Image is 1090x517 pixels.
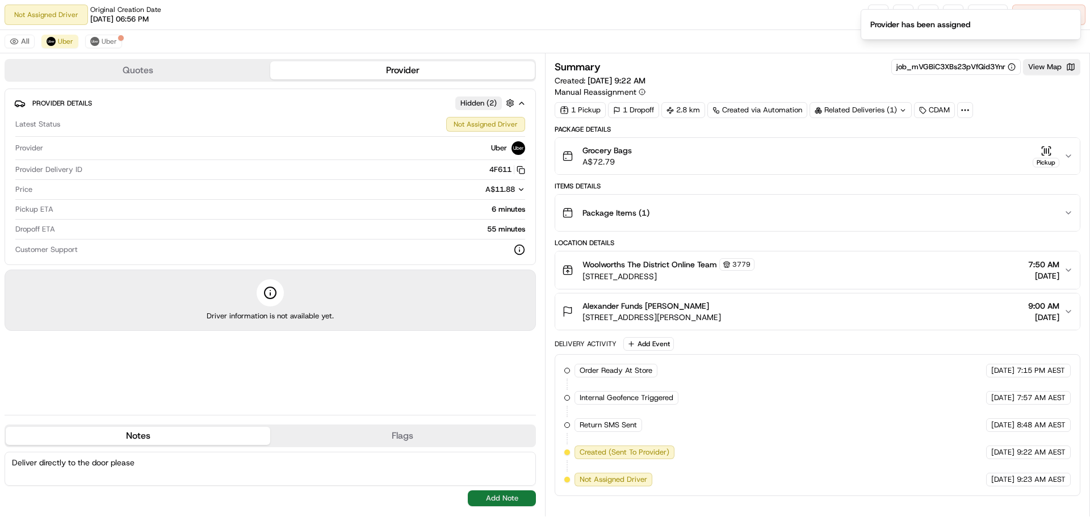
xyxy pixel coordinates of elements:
[732,260,751,269] span: 3779
[47,37,56,46] img: uber-new-logo.jpeg
[914,102,955,118] div: CDAM
[582,259,717,270] span: Woolworths The District Online Team
[460,98,497,108] span: Hidden ( 2 )
[455,96,517,110] button: Hidden (2)
[1017,393,1066,403] span: 7:57 AM AEST
[582,207,649,218] span: Package Items ( 1 )
[555,293,1080,330] button: Alexander Funds [PERSON_NAME][STREET_ADDRESS][PERSON_NAME]9:00 AM[DATE]
[1017,474,1066,485] span: 9:23 AM AEST
[90,5,161,14] span: Original Creation Date
[193,112,207,125] button: Start new chat
[58,37,73,46] span: Uber
[425,184,525,195] button: A$11.88
[1033,145,1059,167] button: Pickup
[15,224,55,234] span: Dropoff ETA
[582,156,632,167] span: A$72.79
[580,393,673,403] span: Internal Geofence Triggered
[1017,447,1066,457] span: 9:22 AM AEST
[6,427,270,445] button: Notes
[15,143,43,153] span: Provider
[661,102,705,118] div: 2.8 km
[15,204,53,215] span: Pickup ETA
[582,145,632,156] span: Grocery Bags
[7,160,91,180] a: 📗Knowledge Base
[588,75,645,86] span: [DATE] 9:22 AM
[41,35,78,48] button: Uber
[14,94,526,112] button: Provider DetailsHidden (2)
[991,420,1014,430] span: [DATE]
[870,19,970,30] div: Provider has been assigned
[580,447,669,457] span: Created (Sent To Provider)
[91,160,187,180] a: 💻API Documentation
[113,192,137,201] span: Pylon
[555,251,1080,289] button: Woolworths The District Online Team3779[STREET_ADDRESS]7:50 AM[DATE]
[39,108,186,120] div: Start new chat
[555,238,1080,247] div: Location Details
[555,195,1080,231] button: Package Items (1)
[485,184,515,194] span: A$11.88
[32,99,92,108] span: Provider Details
[1033,158,1059,167] div: Pickup
[102,37,117,46] span: Uber
[6,61,270,79] button: Quotes
[580,420,637,430] span: Return SMS Sent
[39,120,144,129] div: We're available if you need us!
[85,35,122,48] button: Uber
[991,393,1014,403] span: [DATE]
[555,125,1080,134] div: Package Details
[15,119,60,129] span: Latest Status
[58,204,525,215] div: 6 minutes
[555,339,617,348] div: Delivery Activity
[96,166,105,175] div: 💻
[11,166,20,175] div: 📗
[608,102,659,118] div: 1 Dropoff
[580,474,647,485] span: Not Assigned Driver
[555,75,645,86] span: Created:
[1028,300,1059,312] span: 9:00 AM
[580,365,652,376] span: Order Ready At Store
[896,62,1016,72] button: job_mVGBiC3XBs23pVfQid3Ynr
[11,11,34,34] img: Nash
[555,86,636,98] span: Manual Reassignment
[555,62,601,72] h3: Summary
[11,108,32,129] img: 1736555255976-a54dd68f-1ca7-489b-9aae-adbdc363a1c4
[15,165,82,175] span: Provider Delivery ID
[15,184,32,195] span: Price
[90,37,99,46] img: uber-new-logo.jpeg
[468,490,536,506] button: Add Note
[1017,365,1065,376] span: 7:15 PM AEST
[810,102,912,118] div: Related Deliveries (1)
[5,452,536,486] textarea: Deliver directly to the door please
[207,311,334,321] span: Driver information is not available yet.
[555,138,1080,174] button: Grocery BagsA$72.79Pickup
[1028,259,1059,270] span: 7:50 AM
[80,192,137,201] a: Powered byPylon
[1028,312,1059,323] span: [DATE]
[555,182,1080,191] div: Items Details
[491,143,507,153] span: Uber
[582,312,721,323] span: [STREET_ADDRESS][PERSON_NAME]
[1017,420,1066,430] span: 8:48 AM AEST
[15,245,78,255] span: Customer Support
[1023,59,1080,75] button: View Map
[90,14,149,24] span: [DATE] 06:56 PM
[489,165,525,175] button: 4F611
[991,447,1014,457] span: [DATE]
[707,102,807,118] a: Created via Automation
[582,271,754,282] span: [STREET_ADDRESS]
[555,86,645,98] button: Manual Reassignment
[23,165,87,176] span: Knowledge Base
[623,337,674,351] button: Add Event
[582,300,709,312] span: Alexander Funds [PERSON_NAME]
[270,427,535,445] button: Flags
[60,224,525,234] div: 55 minutes
[11,45,207,64] p: Welcome 👋
[555,102,606,118] div: 1 Pickup
[107,165,182,176] span: API Documentation
[991,474,1014,485] span: [DATE]
[991,365,1014,376] span: [DATE]
[5,35,35,48] button: All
